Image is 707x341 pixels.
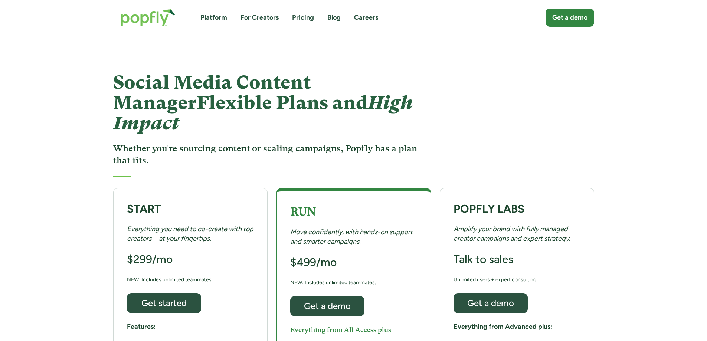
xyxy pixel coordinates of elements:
[454,202,524,216] strong: POPFLY LABS
[127,293,201,313] a: Get started
[290,278,376,287] div: NEW: Includes unlimited teammates.
[327,13,341,22] a: Blog
[290,296,364,316] a: Get a demo
[354,13,378,22] a: Careers
[454,322,552,331] h5: Everything from Advanced plus:
[454,275,537,284] div: Unlimited users + expert consulting.
[134,298,194,308] div: Get started
[454,293,528,313] a: Get a demo
[454,252,513,266] h3: Talk to sales
[552,13,587,22] div: Get a demo
[454,225,570,242] em: Amplify your brand with fully managed creator campaigns and expert strategy.
[113,142,421,167] h3: Whether you're sourcing content or scaling campaigns, Popfly has a plan that fits.
[290,205,316,218] strong: RUN
[113,92,413,134] em: High Impact
[546,9,594,27] a: Get a demo
[200,13,227,22] a: Platform
[127,225,253,242] em: Everything you need to co-create with top creators—at your fingertips.
[113,92,413,134] span: Flexible Plans and
[127,275,213,284] div: NEW: Includes unlimited teammates.
[290,228,413,245] em: Move confidently, with hands-on support and smarter campaigns.
[113,1,183,34] a: home
[290,255,337,269] h3: $499/mo
[127,322,156,331] h5: Features:
[292,13,314,22] a: Pricing
[297,301,358,311] div: Get a demo
[127,252,173,266] h3: $299/mo
[460,298,521,308] div: Get a demo
[113,72,421,134] h1: Social Media Content Manager
[290,325,393,334] h5: Everything from All Access plus:
[127,202,161,216] strong: START
[240,13,279,22] a: For Creators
